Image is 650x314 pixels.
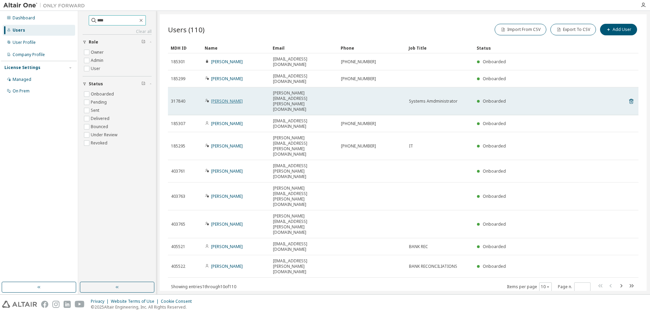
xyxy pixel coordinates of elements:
[483,121,506,126] span: Onboarded
[171,264,185,269] span: 405522
[273,90,335,112] span: [PERSON_NAME][EMAIL_ADDRESS][PERSON_NAME][DOMAIN_NAME]
[273,258,335,275] span: [EMAIL_ADDRESS][PERSON_NAME][DOMAIN_NAME]
[211,98,243,104] a: [PERSON_NAME]
[483,76,506,82] span: Onboarded
[211,193,243,199] a: [PERSON_NAME]
[341,143,376,149] span: [PHONE_NUMBER]
[111,299,161,304] div: Website Terms of Use
[211,59,243,65] a: [PERSON_NAME]
[83,29,152,34] a: Clear all
[83,35,152,50] button: Role
[91,299,111,304] div: Privacy
[495,24,546,35] button: Import From CSV
[211,143,243,149] a: [PERSON_NAME]
[91,48,105,56] label: Owner
[13,52,45,57] div: Company Profile
[483,221,506,227] span: Onboarded
[91,123,109,131] label: Bounced
[13,40,36,45] div: User Profile
[341,121,376,126] span: [PHONE_NUMBER]
[171,194,185,199] span: 403763
[483,244,506,249] span: Onboarded
[171,244,185,249] span: 405521
[91,304,196,310] p: © 2025 Altair Engineering, Inc. All Rights Reserved.
[13,15,35,21] div: Dashboard
[91,131,119,139] label: Under Review
[91,56,105,65] label: Admin
[141,39,146,45] span: Clear filter
[483,59,506,65] span: Onboarded
[409,42,471,53] div: Job Title
[171,222,185,227] span: 403765
[211,244,243,249] a: [PERSON_NAME]
[171,143,185,149] span: 185295
[91,65,102,73] label: User
[91,106,101,115] label: Sent
[211,121,243,126] a: [PERSON_NAME]
[41,301,48,308] img: facebook.svg
[171,42,199,53] div: MDH ID
[507,282,552,291] span: Items per page
[211,76,243,82] a: [PERSON_NAME]
[341,76,376,82] span: [PHONE_NUMBER]
[483,263,506,269] span: Onboarded
[273,118,335,129] span: [EMAIL_ADDRESS][DOMAIN_NAME]
[541,284,550,290] button: 10
[409,99,458,104] span: Systems Amdministrator
[52,301,59,308] img: instagram.svg
[13,28,25,33] div: Users
[13,88,30,94] div: On Prem
[477,42,603,53] div: Status
[409,264,457,269] span: BANK RECONCILIATIONS
[89,81,103,87] span: Status
[273,42,335,53] div: Email
[273,73,335,84] span: [EMAIL_ADDRESS][DOMAIN_NAME]
[83,76,152,91] button: Status
[64,301,71,308] img: linkedin.svg
[273,241,335,252] span: [EMAIL_ADDRESS][DOMAIN_NAME]
[273,56,335,67] span: [EMAIL_ADDRESS][DOMAIN_NAME]
[483,98,506,104] span: Onboarded
[483,168,506,174] span: Onboarded
[211,263,243,269] a: [PERSON_NAME]
[91,98,108,106] label: Pending
[211,168,243,174] a: [PERSON_NAME]
[91,90,115,98] label: Onboarded
[600,24,637,35] button: Add User
[341,42,403,53] div: Phone
[91,139,109,147] label: Revoked
[3,2,88,9] img: Altair One
[141,81,146,87] span: Clear filter
[409,143,413,149] span: IT
[273,163,335,179] span: [EMAIL_ADDRESS][PERSON_NAME][DOMAIN_NAME]
[4,65,40,70] div: License Settings
[273,213,335,235] span: [PERSON_NAME][EMAIL_ADDRESS][PERSON_NAME][DOMAIN_NAME]
[550,24,596,35] button: Export To CSV
[273,186,335,207] span: [PERSON_NAME][EMAIL_ADDRESS][PERSON_NAME][DOMAIN_NAME]
[558,282,591,291] span: Page n.
[171,76,185,82] span: 185299
[75,301,85,308] img: youtube.svg
[483,143,506,149] span: Onboarded
[171,121,185,126] span: 185307
[409,244,428,249] span: BANK REC
[483,193,506,199] span: Onboarded
[89,39,98,45] span: Role
[273,135,335,157] span: [PERSON_NAME][EMAIL_ADDRESS][PERSON_NAME][DOMAIN_NAME]
[205,42,267,53] div: Name
[211,221,243,227] a: [PERSON_NAME]
[171,169,185,174] span: 403761
[2,301,37,308] img: altair_logo.svg
[13,77,31,82] div: Managed
[171,99,185,104] span: 317840
[341,59,376,65] span: [PHONE_NUMBER]
[161,299,196,304] div: Cookie Consent
[171,59,185,65] span: 185301
[171,284,236,290] span: Showing entries 1 through 10 of 110
[168,25,205,34] span: Users (110)
[91,115,111,123] label: Delivered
